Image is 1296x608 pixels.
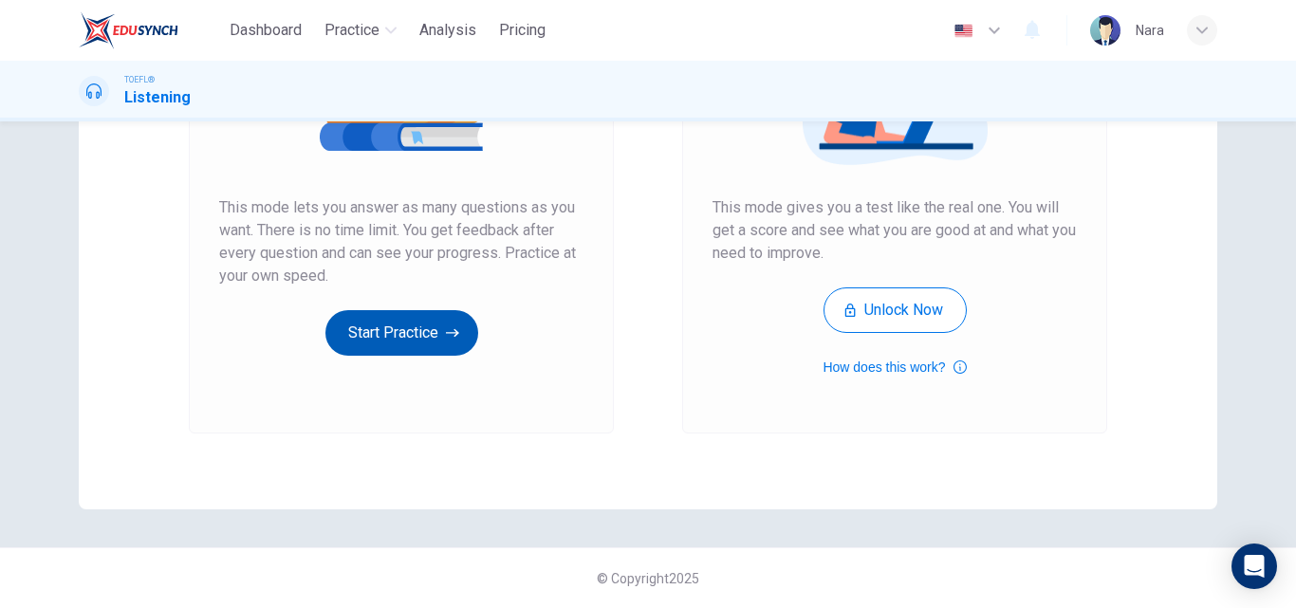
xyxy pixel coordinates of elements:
[324,19,380,42] span: Practice
[124,86,191,109] h1: Listening
[222,13,309,47] button: Dashboard
[219,196,583,287] span: This mode lets you answer as many questions as you want. There is no time limit. You get feedback...
[823,356,966,378] button: How does this work?
[491,13,553,47] button: Pricing
[713,196,1077,265] span: This mode gives you a test like the real one. You will get a score and see what you are good at a...
[124,73,155,86] span: TOEFL®
[1090,15,1120,46] img: Profile picture
[824,287,967,333] button: Unlock Now
[419,19,476,42] span: Analysis
[1136,19,1164,42] div: ์Nara
[1231,544,1277,589] div: Open Intercom Messenger
[952,24,975,38] img: en
[412,13,484,47] button: Analysis
[597,571,699,586] span: © Copyright 2025
[79,11,222,49] a: EduSynch logo
[325,310,478,356] button: Start Practice
[499,19,546,42] span: Pricing
[230,19,302,42] span: Dashboard
[79,11,178,49] img: EduSynch logo
[317,13,404,47] button: Practice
